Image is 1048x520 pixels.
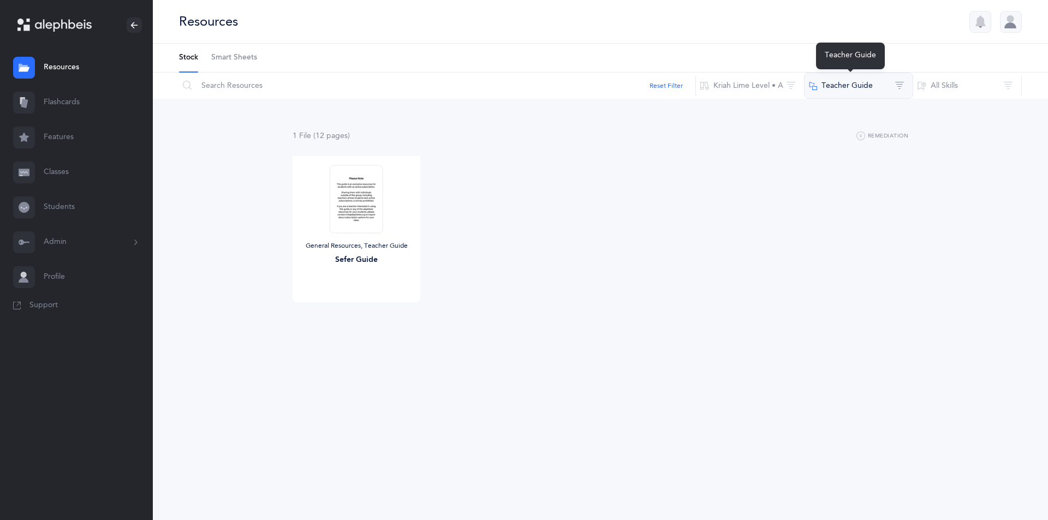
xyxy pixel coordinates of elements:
[856,130,908,143] button: Remediation
[313,132,350,140] span: (12 page )
[179,13,238,31] div: Resources
[29,300,58,311] span: Support
[301,254,412,266] div: Sefer Guide
[695,73,805,99] button: Kriah Lime Level • A
[913,73,1022,99] button: All Skills
[301,242,412,250] div: General Resources, Teacher Guide
[293,132,311,140] span: 1 File
[816,43,885,69] div: Teacher Guide
[211,52,257,63] span: Smart Sheets
[330,165,383,233] img: Sefer_Guide_-_Lime_A_-_Third_Grade_thumbnail_1757335065.png
[344,132,348,140] span: s
[178,73,696,99] input: Search Resources
[804,73,913,99] button: Teacher Guide
[650,81,683,91] button: Reset Filter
